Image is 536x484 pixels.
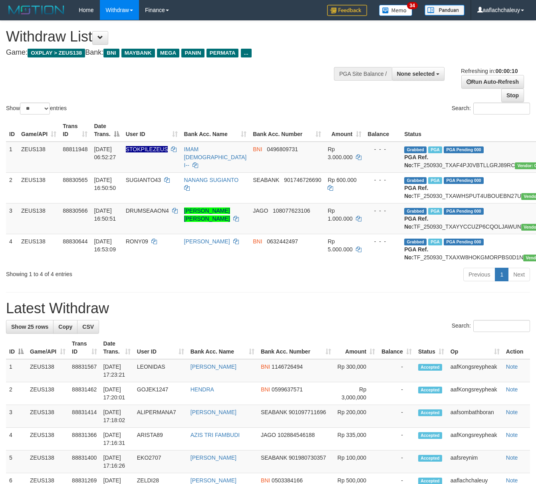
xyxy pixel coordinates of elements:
[258,336,334,359] th: Bank Acc. Number: activate to sort column ascending
[253,146,262,152] span: BNI
[334,450,378,473] td: Rp 100,000
[20,103,50,115] select: Showentries
[378,336,415,359] th: Balance: activate to sort column ascending
[415,336,447,359] th: Status: activate to sort column ascending
[100,336,134,359] th: Date Trans.: activate to sort column ascending
[328,207,352,222] span: Rp 1.000.000
[328,177,356,183] span: Rp 600.000
[6,405,27,428] td: 3
[27,359,69,382] td: ZEUS138
[407,2,418,9] span: 34
[508,268,530,281] a: Next
[447,336,503,359] th: Op: activate to sort column ascending
[506,432,518,438] a: Note
[473,103,530,115] input: Search:
[444,239,484,245] span: PGA Pending
[126,177,161,183] span: SUGIANTO43
[100,450,134,473] td: [DATE] 17:16:26
[94,146,116,160] span: [DATE] 06:52:27
[447,450,503,473] td: aafsreynim
[365,119,401,142] th: Balance
[404,208,427,215] span: Grabbed
[63,146,87,152] span: 88811948
[11,324,48,330] span: Show 25 rows
[289,409,326,415] span: Copy 901097711696 to clipboard
[100,382,134,405] td: [DATE] 17:20:01
[134,450,187,473] td: EKO2707
[378,359,415,382] td: -
[397,71,435,77] span: None selected
[272,363,303,370] span: Copy 1146726494 to clipboard
[506,454,518,461] a: Note
[334,336,378,359] th: Amount: activate to sort column ascending
[100,428,134,450] td: [DATE] 17:16:31
[6,450,27,473] td: 5
[379,5,413,16] img: Button%20Memo.svg
[404,154,428,168] b: PGA Ref. No:
[327,5,367,16] img: Feedback.jpg
[126,207,169,214] span: DRUMSEAAON4
[425,5,465,16] img: panduan.png
[121,49,155,57] span: MAYBANK
[334,67,391,81] div: PGA Site Balance /
[261,454,287,461] span: SEABANK
[6,29,349,45] h1: Withdraw List
[404,215,428,230] b: PGA Ref. No:
[6,4,67,16] img: MOTION_logo.png
[191,363,236,370] a: [PERSON_NAME]
[6,49,349,57] h4: Game: Bank:
[334,428,378,450] td: Rp 335,000
[187,336,258,359] th: Bank Acc. Name: activate to sort column ascending
[191,432,240,438] a: AZIS TRI FAMBUDI
[6,142,18,173] td: 1
[463,268,495,281] a: Previous
[94,238,116,253] span: [DATE] 16:53:09
[69,359,100,382] td: 88831567
[378,428,415,450] td: -
[418,409,442,416] span: Accepted
[428,239,442,245] span: Marked by aafpengsreynich
[261,386,270,393] span: BNI
[58,324,72,330] span: Copy
[378,382,415,405] td: -
[134,405,187,428] td: ALIPERMANA7
[261,432,276,438] span: JAGO
[324,119,364,142] th: Amount: activate to sort column ascending
[69,450,100,473] td: 88831400
[278,432,315,438] span: Copy 102884546188 to clipboard
[184,177,239,183] a: NANANG SUGIANTO
[241,49,252,57] span: ...
[272,386,303,393] span: Copy 0599637571 to clipboard
[100,359,134,382] td: [DATE] 17:23:21
[134,359,187,382] td: LEONIDAS
[428,146,442,153] span: Marked by aafsreyleap
[495,68,518,74] strong: 00:00:10
[53,320,77,334] a: Copy
[191,409,236,415] a: [PERSON_NAME]
[6,103,67,115] label: Show entries
[6,382,27,405] td: 2
[134,428,187,450] td: ARISTA89
[94,177,116,191] span: [DATE] 16:50:50
[94,207,116,222] span: [DATE] 16:50:51
[267,146,298,152] span: Copy 0496809731 to clipboard
[506,409,518,415] a: Note
[184,238,230,245] a: [PERSON_NAME]
[69,336,100,359] th: Trans ID: activate to sort column ascending
[18,234,60,265] td: ZEUS138
[63,177,87,183] span: 88830565
[181,49,204,57] span: PANIN
[191,386,214,393] a: HENDRA
[284,177,321,183] span: Copy 901746726690 to clipboard
[28,49,85,57] span: OXPLAY > ZEUS138
[261,363,270,370] span: BNI
[27,382,69,405] td: ZEUS138
[444,177,484,184] span: PGA Pending
[428,208,442,215] span: Marked by aafchomsokheang
[184,146,247,168] a: IMAM [DEMOGRAPHIC_DATA] I--
[191,477,236,484] a: [PERSON_NAME]
[63,238,87,245] span: 88830644
[27,450,69,473] td: ZEUS138
[77,320,99,334] a: CSV
[447,428,503,450] td: aafKongsreypheak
